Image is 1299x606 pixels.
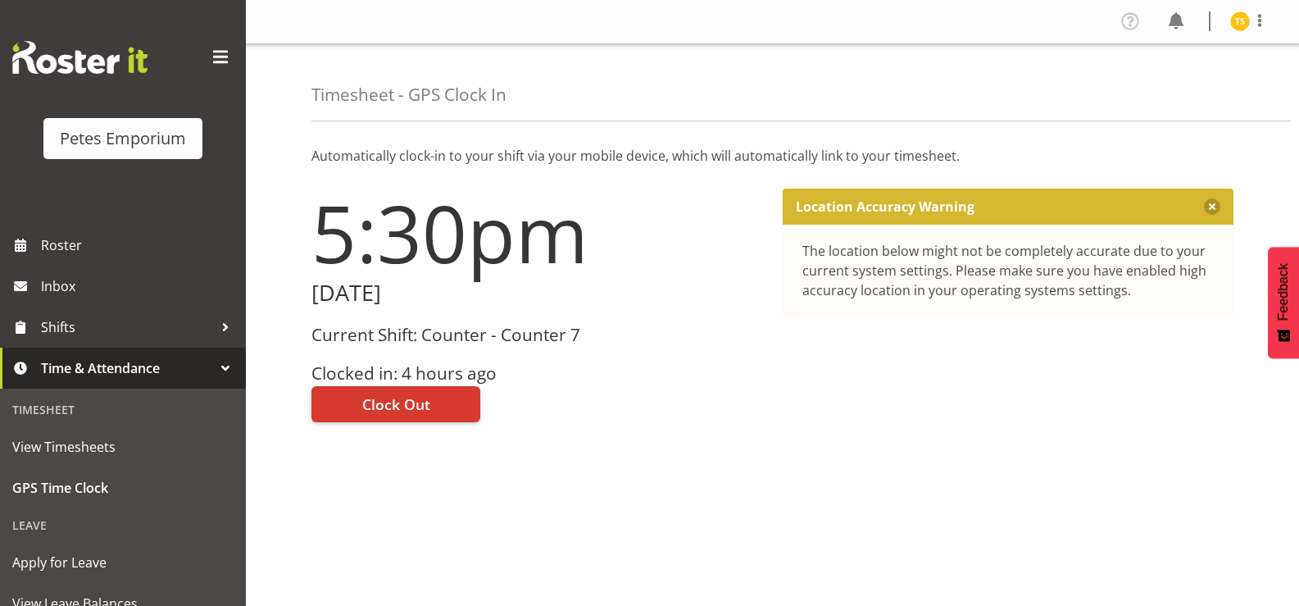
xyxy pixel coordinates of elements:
h3: Current Shift: Counter - Counter 7 [311,326,763,344]
span: Shifts [41,315,213,339]
p: Location Accuracy Warning [796,198,974,215]
a: GPS Time Clock [4,467,242,508]
a: View Timesheets [4,426,242,467]
h2: [DATE] [311,280,763,306]
img: tamara-straker11292.jpg [1230,11,1250,31]
span: Apply for Leave [12,550,234,575]
p: Automatically clock-in to your shift via your mobile device, which will automatically link to you... [311,146,1233,166]
button: Close message [1204,198,1220,215]
span: Time & Attendance [41,356,213,380]
span: Roster [41,233,238,257]
h1: 5:30pm [311,189,763,277]
div: Timesheet [4,393,242,426]
span: Feedback [1276,263,1291,321]
span: Clock Out [362,394,430,415]
div: Leave [4,508,242,542]
img: Rosterit website logo [12,41,148,74]
button: Feedback - Show survey [1268,247,1299,358]
div: The location below might not be completely accurate due to your current system settings. Please m... [802,241,1215,300]
button: Clock Out [311,386,480,422]
a: Apply for Leave [4,542,242,583]
span: View Timesheets [12,435,234,459]
h4: Timesheet - GPS Clock In [311,85,506,104]
span: GPS Time Clock [12,476,234,500]
span: Inbox [41,274,238,298]
h3: Clocked in: 4 hours ago [311,364,763,383]
div: Petes Emporium [60,126,186,151]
